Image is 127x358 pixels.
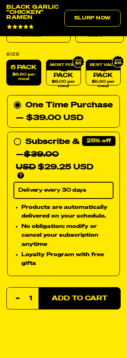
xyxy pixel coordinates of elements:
div: — $39.00 USD [16,111,83,124]
div: — $29.25 USD [16,148,114,173]
span: Add to Cart [52,295,108,302]
span: $6.50 per meal [11,72,37,81]
label: Size [6,52,121,56]
a: 12 Pack$6.00 per meal [46,60,81,86]
li: No obligation: modify or cancel your subscription anytime [21,222,114,249]
a: Slurp Now [64,10,121,27]
div: Black Garlic "Chicken" Ramen [6,5,64,20]
button: Add to Cart [38,288,121,310]
span: 607 Reviews [37,25,63,30]
span: $5.50 per meal [90,80,116,88]
label: 6 Pack [6,60,41,86]
a: 18 Pack$5.50 per meal [86,60,121,86]
input: quantity [11,288,50,310]
span: $6.00 per meal [50,80,77,88]
div: One Time Purchase [13,99,114,124]
select: Subscribe & Save —$39.00 USD$29.25 USD Products are automatically delivered on your schedule. No ... [13,182,114,198]
li: Products are automatically delivered on your schedule. [21,203,114,221]
li: Loyalty Program with free gifts [21,250,114,268]
div: Subscribe & Save [25,135,104,148]
del: $39.00 USD [16,150,59,171]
